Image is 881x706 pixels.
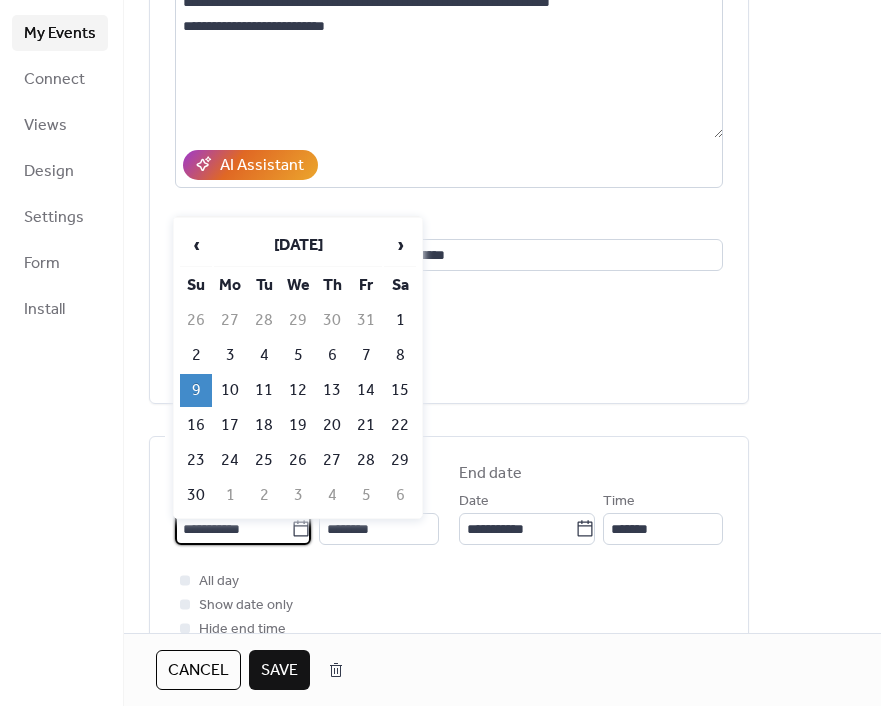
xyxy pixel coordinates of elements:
[214,374,246,407] td: 10
[350,339,382,372] td: 7
[248,269,280,302] th: Tu
[350,479,382,512] td: 5
[282,269,314,302] th: We
[350,444,382,477] td: 28
[180,304,212,337] td: 26
[24,114,67,138] span: Views
[459,462,522,486] div: End date
[214,304,246,337] td: 27
[248,339,280,372] td: 4
[180,409,212,442] td: 16
[248,444,280,477] td: 25
[214,339,246,372] td: 3
[282,339,314,372] td: 5
[24,252,60,276] span: Form
[316,374,348,407] td: 13
[248,304,280,337] td: 28
[214,409,246,442] td: 17
[199,594,293,618] span: Show date only
[248,409,280,442] td: 18
[248,479,280,512] td: 2
[156,650,241,690] button: Cancel
[350,374,382,407] td: 14
[24,298,65,322] span: Install
[316,479,348,512] td: 4
[385,225,415,265] span: ›
[24,160,74,184] span: Design
[316,269,348,302] th: Th
[282,444,314,477] td: 26
[282,479,314,512] td: 3
[12,107,108,143] a: Views
[316,304,348,337] td: 30
[282,374,314,407] td: 12
[180,269,212,302] th: Su
[24,68,85,92] span: Connect
[384,339,416,372] td: 8
[384,444,416,477] td: 29
[282,409,314,442] td: 19
[350,304,382,337] td: 31
[248,374,280,407] td: 11
[316,409,348,442] td: 20
[261,659,298,683] span: Save
[603,490,635,514] span: Time
[12,153,108,189] a: Design
[214,269,246,302] th: Mo
[459,490,489,514] span: Date
[180,444,212,477] td: 23
[214,444,246,477] td: 24
[180,339,212,372] td: 2
[220,154,304,178] div: AI Assistant
[12,245,108,281] a: Form
[350,269,382,302] th: Fr
[12,61,108,97] a: Connect
[24,206,84,230] span: Settings
[214,479,246,512] td: 1
[384,479,416,512] td: 6
[12,15,108,51] a: My Events
[384,269,416,302] th: Sa
[12,291,108,327] a: Install
[199,570,239,594] span: All day
[199,618,286,642] span: Hide end time
[183,150,318,180] button: AI Assistant
[180,374,212,407] td: 9
[350,409,382,442] td: 21
[175,212,719,236] div: Location
[316,444,348,477] td: 27
[384,304,416,337] td: 1
[24,22,96,46] span: My Events
[214,224,382,267] th: [DATE]
[181,225,211,265] span: ‹
[180,479,212,512] td: 30
[168,659,229,683] span: Cancel
[384,374,416,407] td: 15
[282,304,314,337] td: 29
[384,409,416,442] td: 22
[249,650,310,690] button: Save
[12,199,108,235] a: Settings
[316,339,348,372] td: 6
